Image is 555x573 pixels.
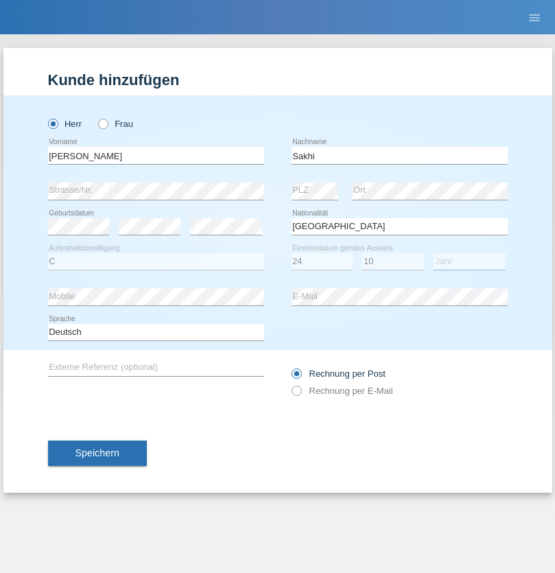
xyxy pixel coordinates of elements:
[292,386,393,396] label: Rechnung per E-Mail
[292,369,386,379] label: Rechnung per Post
[521,13,548,21] a: menu
[48,71,508,89] h1: Kunde hinzufügen
[98,119,107,128] input: Frau
[48,119,82,129] label: Herr
[48,119,57,128] input: Herr
[48,441,147,467] button: Speichern
[528,11,541,25] i: menu
[292,369,300,386] input: Rechnung per Post
[75,447,119,458] span: Speichern
[98,119,133,129] label: Frau
[292,386,300,403] input: Rechnung per E-Mail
